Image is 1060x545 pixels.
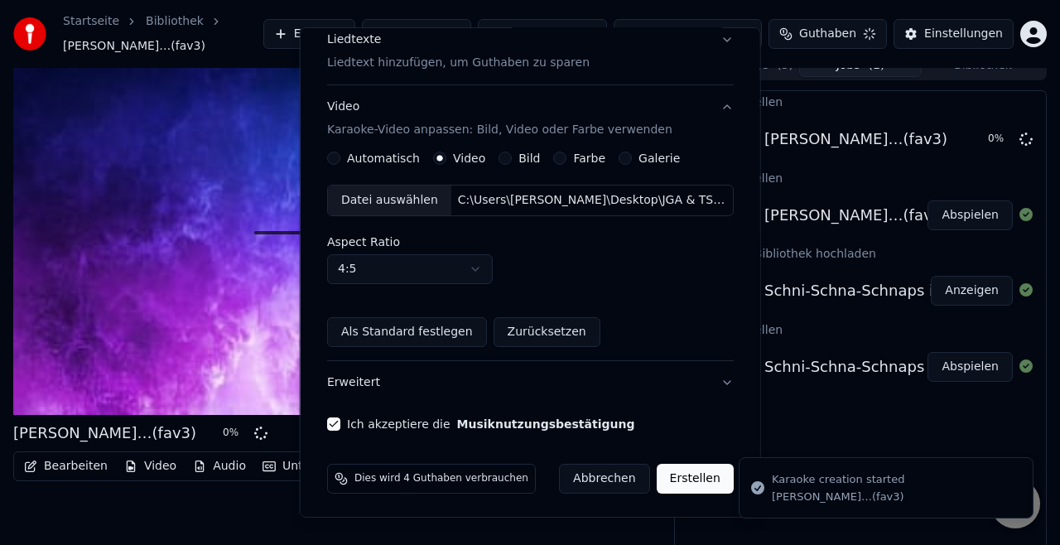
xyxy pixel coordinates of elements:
button: LiedtexteLiedtext hinzufügen, um Guthaben zu sparen [327,18,734,84]
div: Video [327,99,672,138]
label: Ich akzeptiere die [347,418,634,430]
label: Galerie [638,152,680,164]
p: Karaoke-Video anpassen: Bild, Video oder Farbe verwenden [327,122,672,138]
button: Erstellen [656,464,733,494]
button: Ich akzeptiere die [456,418,634,430]
span: Dies wird 4 Guthaben verbrauchen [354,472,528,485]
label: Automatisch [347,152,420,164]
div: VideoKaraoke-Video anpassen: Bild, Video oder Farbe verwenden [327,152,734,360]
button: Erweitert [327,361,734,404]
label: Bild [518,152,540,164]
button: VideoKaraoke-Video anpassen: Bild, Video oder Farbe verwenden [327,85,734,152]
label: Aspect Ratio [327,236,734,248]
p: Liedtext hinzufügen, um Guthaben zu sparen [327,55,590,71]
button: Als Standard festlegen [327,317,487,347]
div: Liedtexte [327,31,381,48]
div: C:\Users\[PERSON_NAME]\Desktop\JGA & TShirts\Final\Neu.mp4 [450,192,732,209]
label: Farbe [573,152,605,164]
button: Abbrechen [559,464,649,494]
button: Zurücksetzen [493,317,600,347]
label: Video [453,152,485,164]
div: Datei auswählen [328,186,451,215]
